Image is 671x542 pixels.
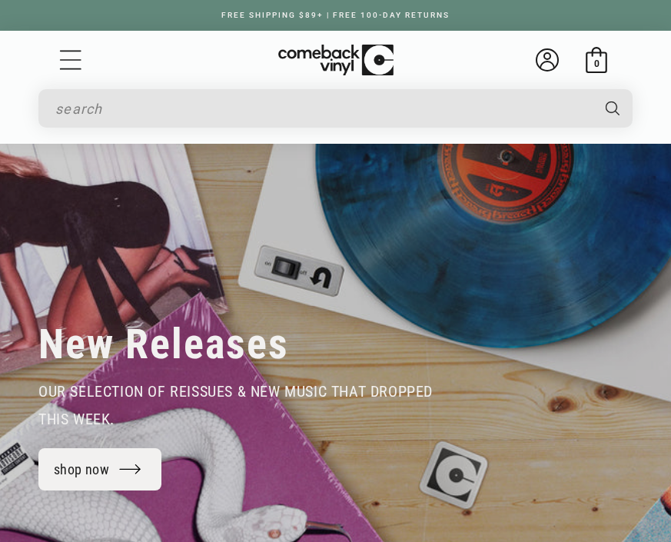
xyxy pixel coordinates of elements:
[55,93,590,125] input: search
[38,89,633,128] div: Search
[38,448,161,490] a: shop now
[38,319,289,370] h2: New Releases
[592,89,634,128] button: Search
[278,45,394,76] img: ComebackVinyl.com
[38,382,433,428] span: our selection of reissues & new music that dropped this week.
[594,58,600,69] span: 0
[206,11,465,19] a: FREE SHIPPING $89+ | FREE 100-DAY RETURNS
[58,47,84,73] summary: Menu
